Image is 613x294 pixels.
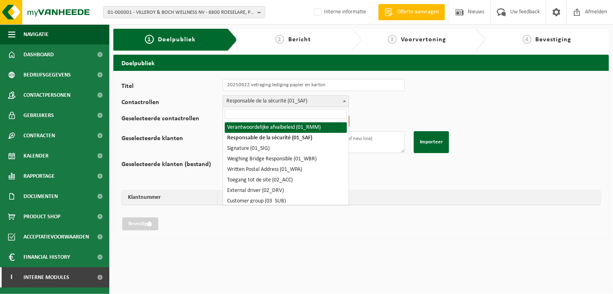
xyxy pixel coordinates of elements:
[223,96,349,107] span: Responsable de la sécurité (01_SAF)
[275,35,284,44] span: 2
[395,8,441,16] span: Offerte aanvragen
[23,85,70,105] span: Contactpersonen
[225,164,347,175] li: Written Postal Address (01_WPA)
[121,135,223,153] label: Geselecteerde klanten
[225,154,347,164] li: Weighing Bridge Responsible (01_WBR)
[313,6,366,18] label: Interne informatie
[388,35,397,44] span: 3
[122,217,158,230] button: Bevestig
[225,196,347,207] li: Customer group (03_SUB)
[121,83,223,91] label: Titel
[121,115,223,127] label: Geselecteerde contactrollen
[23,267,69,288] span: Interne modules
[158,36,196,43] span: Doelpubliek
[23,45,54,65] span: Dashboard
[23,186,58,207] span: Documenten
[121,99,223,107] label: Contactrollen
[217,191,600,205] th: Naam klant
[23,227,89,247] span: Acceptatievoorwaarden
[225,185,347,196] li: External driver (02_DRV)
[23,146,49,166] span: Kalender
[378,4,445,20] a: Offerte aanvragen
[23,105,54,126] span: Gebruikers
[223,95,349,107] span: Responsable de la sécurité (01_SAF)
[121,161,223,170] label: Geselecteerde klanten (bestand)
[113,55,609,70] h2: Doelpubliek
[122,191,217,205] th: Klantnummer
[23,126,55,146] span: Contracten
[414,131,449,153] button: Importeer
[401,36,446,43] span: Voorvertoning
[225,133,347,143] li: Responsable de la sécurité (01_SAF)
[288,36,311,43] span: Bericht
[225,143,347,154] li: Signature (01_SIG)
[23,166,55,186] span: Rapportage
[23,207,60,227] span: Product Shop
[23,247,70,267] span: Financial History
[23,65,71,85] span: Bedrijfsgegevens
[145,35,154,44] span: 1
[108,6,254,19] span: 01-000001 - VILLEROY & BOCH WELLNESS NV - 8800 ROESELARE, POPULIERSTRAAT 1
[225,122,347,133] li: Verantwoordelijke afvalbeleid (01_RMM)
[23,24,49,45] span: Navigatie
[523,35,532,44] span: 4
[8,267,15,288] span: I
[536,36,572,43] span: Bevestiging
[103,6,265,18] button: 01-000001 - VILLEROY & BOCH WELLNESS NV - 8800 ROESELARE, POPULIERSTRAAT 1
[225,175,347,185] li: Toegang tot de site (02_ACC)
